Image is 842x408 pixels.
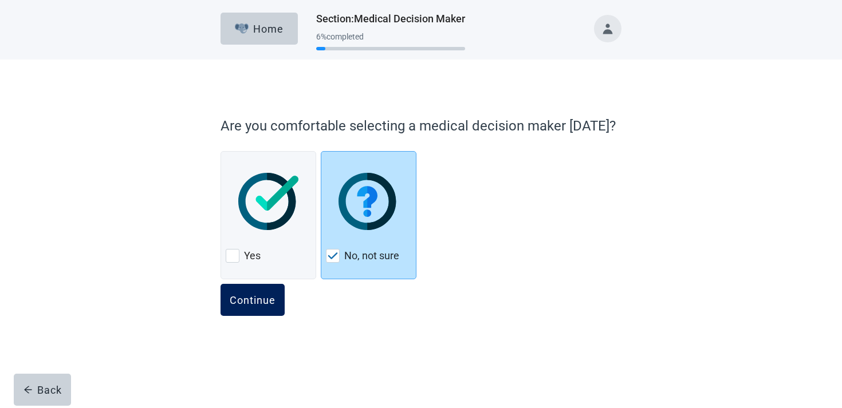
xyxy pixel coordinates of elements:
button: Continue [221,284,285,316]
button: Toggle account menu [594,15,621,42]
span: arrow-left [23,385,33,394]
button: ElephantHome [221,13,298,45]
img: Yes [238,173,298,230]
img: No, not sure [339,173,399,230]
label: No, not sure [344,249,399,263]
label: Yes [244,249,261,263]
div: 6 % completed [316,32,465,41]
img: Elephant [235,23,249,34]
h1: Section : Medical Decision Maker [316,11,465,27]
div: Home [235,23,284,34]
label: Are you comfortable selecting a medical decision maker [DATE]? [221,116,616,136]
div: Back [23,384,62,395]
button: arrow-leftBack [14,374,71,406]
div: Continue [230,294,276,306]
img: Check [328,252,338,259]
